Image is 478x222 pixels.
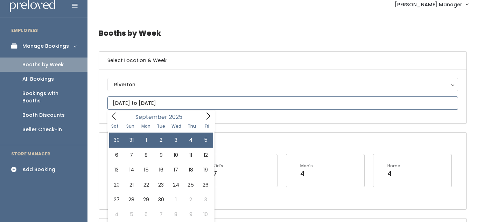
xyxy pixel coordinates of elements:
span: September 1, 2025 [139,133,154,147]
div: Add Booking [22,166,55,173]
div: Men's [300,163,313,169]
span: October 8, 2025 [169,207,183,222]
span: September 10, 2025 [169,148,183,162]
div: 7 [213,169,223,178]
div: All Bookings [22,75,54,83]
span: September 2, 2025 [154,133,168,147]
span: September 21, 2025 [124,177,139,192]
div: 4 [387,169,400,178]
span: September 14, 2025 [124,162,139,177]
span: October 7, 2025 [154,207,168,222]
span: September 16, 2025 [154,162,168,177]
span: September 17, 2025 [169,162,183,177]
span: September 27, 2025 [109,192,124,207]
button: Riverton [107,78,458,91]
div: Bookings with Booths [22,90,76,105]
span: October 4, 2025 [109,207,124,222]
span: September 22, 2025 [139,177,154,192]
div: Seller Check-in [22,126,62,133]
div: Booth Discounts [22,112,65,119]
h4: Booths by Week [99,23,467,43]
span: October 10, 2025 [198,207,213,222]
span: Mon [138,124,154,128]
span: September 5, 2025 [198,133,213,147]
div: Home [387,163,400,169]
span: Wed [169,124,184,128]
span: October 2, 2025 [183,192,198,207]
span: September 19, 2025 [198,162,213,177]
span: September 4, 2025 [183,133,198,147]
span: October 1, 2025 [169,192,183,207]
input: August 30 - September 5, 2025 [107,96,458,110]
span: September 7, 2025 [124,148,139,162]
span: September 25, 2025 [183,177,198,192]
span: September 20, 2025 [109,177,124,192]
span: September 13, 2025 [109,162,124,177]
span: September 18, 2025 [183,162,198,177]
span: October 9, 2025 [183,207,198,222]
span: September [135,114,167,120]
span: Sat [107,124,123,128]
div: Kid's [213,163,223,169]
span: October 5, 2025 [124,207,139,222]
span: September 24, 2025 [169,177,183,192]
span: September 30, 2025 [154,192,168,207]
span: September 9, 2025 [154,148,168,162]
span: August 31, 2025 [124,133,139,147]
input: Year [167,113,188,121]
span: September 8, 2025 [139,148,154,162]
span: September 12, 2025 [198,148,213,162]
h6: Select Location & Week [99,52,466,69]
span: September 28, 2025 [124,192,139,207]
span: October 3, 2025 [198,192,213,207]
div: Manage Bookings [22,42,69,50]
span: Thu [184,124,199,128]
span: September 11, 2025 [183,148,198,162]
div: Riverton [114,81,451,88]
div: Booths by Week [22,61,64,68]
span: September 15, 2025 [139,162,154,177]
span: Tue [153,124,169,128]
div: 4 [300,169,313,178]
span: September 26, 2025 [198,177,213,192]
span: Fri [199,124,215,128]
span: September 23, 2025 [154,177,168,192]
span: August 30, 2025 [109,133,124,147]
span: October 6, 2025 [139,207,154,222]
span: [PERSON_NAME] Manager [395,1,462,8]
span: September 6, 2025 [109,148,124,162]
span: September 3, 2025 [169,133,183,147]
span: Sun [123,124,138,128]
span: September 29, 2025 [139,192,154,207]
